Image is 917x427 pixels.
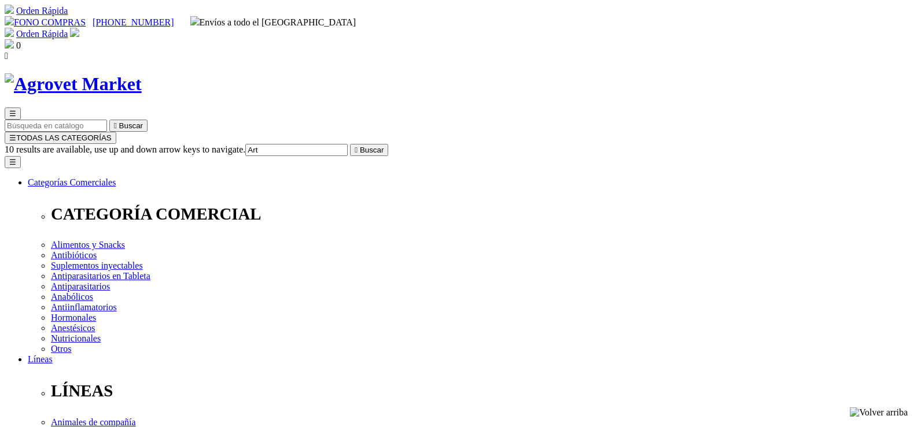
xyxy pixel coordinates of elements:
button:  Buscar [109,120,148,132]
span: Buscar [119,121,143,130]
i:  [5,51,8,61]
img: Volver arriba [850,407,908,418]
img: shopping-cart.svg [5,28,14,37]
i:  [114,121,117,130]
input: Buscar [5,120,107,132]
span: 10 results are available, use up and down arrow keys to navigate. [5,144,245,154]
img: user.svg [70,28,79,37]
a: Animales de compañía [51,417,136,427]
a: [PHONE_NUMBER] [93,17,174,27]
a: Orden Rápida [16,6,68,16]
a: Orden Rápida [16,29,68,39]
a: Acceda a su cuenta de cliente [70,29,79,39]
a: Alimentos y Snacks [51,240,125,250]
a: Antiparasitarios [51,281,110,291]
a: Anabólicos [51,292,93,302]
img: delivery-truck.svg [190,16,200,25]
iframe: Brevo live chat [6,302,200,421]
img: shopping-bag.svg [5,39,14,49]
i:  [355,146,358,154]
a: Categorías Comerciales [28,177,116,187]
a: Antiparasitarios en Tableta [51,271,150,281]
button: ☰ [5,156,21,168]
img: shopping-cart.svg [5,5,14,14]
span: ☰ [9,133,16,142]
p: CATEGORÍA COMERCIAL [51,205,912,224]
a: Suplementos inyectables [51,261,143,270]
span: 0 [16,40,21,50]
button: ☰ [5,107,21,120]
a: FONO COMPRAS [5,17,86,27]
span: Envíos a todo el [GEOGRAPHIC_DATA] [190,17,356,27]
img: Agrovet Market [5,73,142,95]
input: Buscar [245,144,348,156]
span: Buscar [360,146,384,154]
span: ☰ [9,109,16,118]
a: Antibióticos [51,250,97,260]
button:  Buscar [350,144,388,156]
p: LÍNEAS [51,381,912,400]
button: ☰TODAS LAS CATEGORÍAS [5,132,116,144]
img: phone.svg [5,16,14,25]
